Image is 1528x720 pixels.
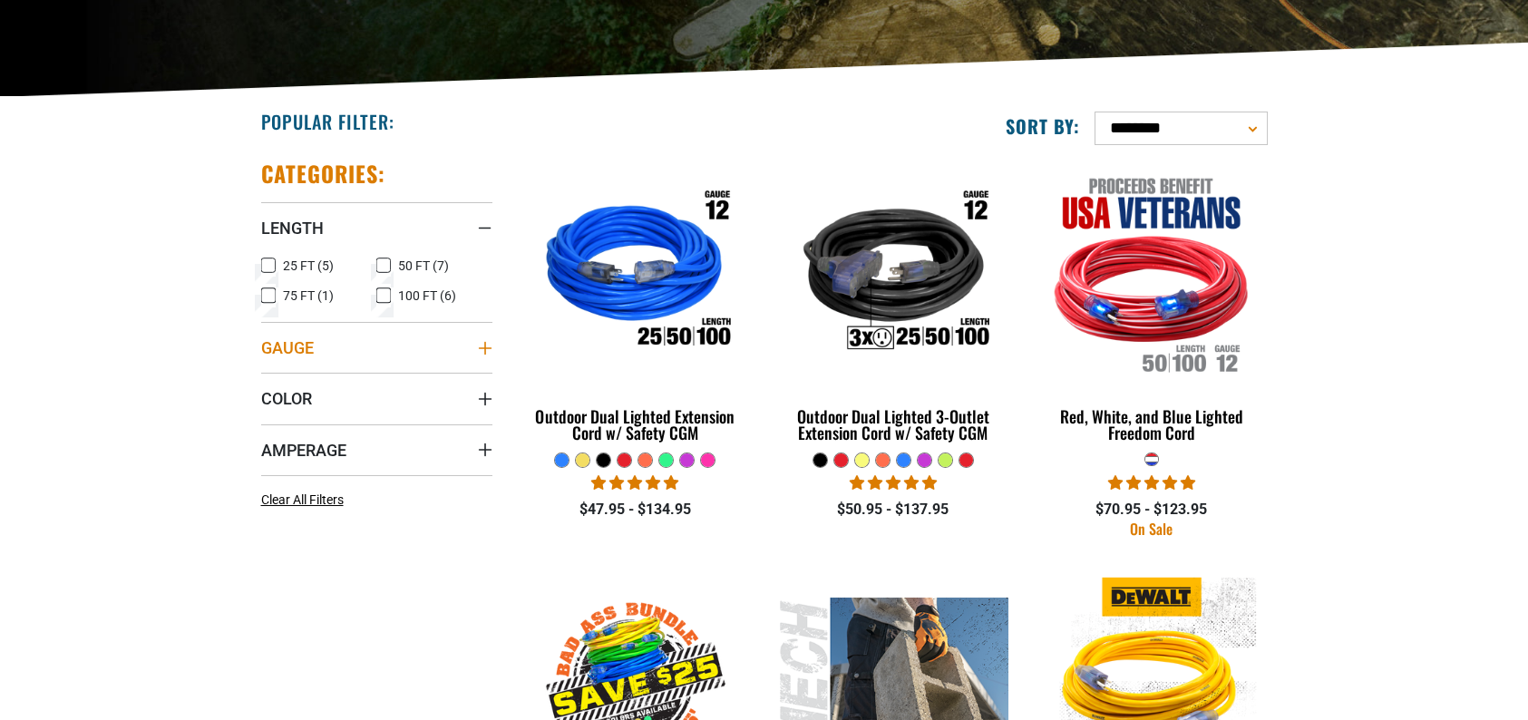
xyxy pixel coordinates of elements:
[283,289,334,302] span: 75 FT (1)
[261,110,394,133] h2: Popular Filter:
[521,169,749,377] img: Outdoor Dual Lighted Extension Cord w/ Safety CGM
[261,322,492,373] summary: Gauge
[850,474,937,491] span: 4.80 stars
[1036,160,1267,452] a: Red, White, and Blue Lighted Freedom Cord Red, White, and Blue Lighted Freedom Cord
[520,499,751,521] div: $47.95 - $134.95
[520,408,751,441] div: Outdoor Dual Lighted Extension Cord w/ Safety CGM
[261,440,346,461] span: Amperage
[591,474,678,491] span: 4.81 stars
[261,218,324,238] span: Length
[261,492,344,507] span: Clear All Filters
[777,160,1008,452] a: Outdoor Dual Lighted 3-Outlet Extension Cord w/ Safety CGM Outdoor Dual Lighted 3-Outlet Extensio...
[398,259,449,272] span: 50 FT (7)
[283,259,334,272] span: 25 FT (5)
[779,169,1007,377] img: Outdoor Dual Lighted 3-Outlet Extension Cord w/ Safety CGM
[1036,499,1267,521] div: $70.95 - $123.95
[261,337,314,358] span: Gauge
[1006,114,1080,138] label: Sort by:
[777,499,1008,521] div: $50.95 - $137.95
[1037,169,1266,377] img: Red, White, and Blue Lighted Freedom Cord
[261,491,351,510] a: Clear All Filters
[261,202,492,253] summary: Length
[261,424,492,475] summary: Amperage
[261,388,312,409] span: Color
[1036,521,1267,536] div: On Sale
[520,160,751,452] a: Outdoor Dual Lighted Extension Cord w/ Safety CGM Outdoor Dual Lighted Extension Cord w/ Safety CGM
[1108,474,1195,491] span: 5.00 stars
[1036,408,1267,441] div: Red, White, and Blue Lighted Freedom Cord
[398,289,456,302] span: 100 FT (6)
[261,373,492,423] summary: Color
[261,160,386,188] h2: Categories:
[777,408,1008,441] div: Outdoor Dual Lighted 3-Outlet Extension Cord w/ Safety CGM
